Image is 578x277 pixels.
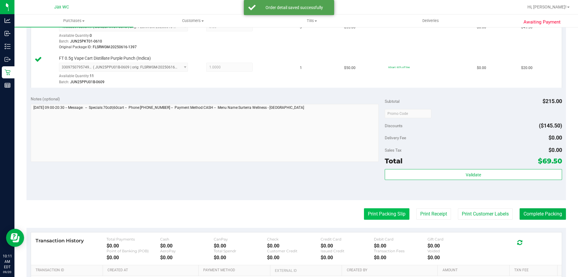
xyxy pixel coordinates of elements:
span: 60cart: 60% off line [388,66,410,69]
span: $0.00 [548,134,562,141]
span: Jax WC [54,5,69,10]
span: JUN25PKT01-0610 [70,39,102,43]
th: External ID [270,265,342,276]
iframe: Resource center [6,229,24,247]
div: Total Payments [107,237,160,241]
span: $20.00 [521,65,533,71]
span: JUN25PPU01B-0609 [70,80,104,84]
a: Deliveries [371,14,490,27]
span: $69.50 [538,157,562,165]
span: Original Package ID: [59,45,92,49]
div: Gift Card [427,237,481,241]
p: 09/20 [3,270,12,274]
div: CanPay [214,237,267,241]
div: $0.00 [214,243,267,249]
inline-svg: Reports [5,82,11,88]
span: Purchases [14,18,133,24]
span: Total [385,157,402,165]
div: Debit Card [374,237,427,241]
inline-svg: Outbound [5,56,11,62]
div: $0.00 [107,243,160,249]
span: 0 [90,33,92,38]
span: 1 [300,65,302,71]
span: Batch: [59,39,69,43]
span: Deliveries [414,18,447,24]
div: Available Quantity: [59,72,194,83]
span: $215.00 [542,98,562,104]
span: FT 0.5g Vape Cart Distillate Purple Punch (Indica) [59,55,151,61]
span: Batch: [59,80,69,84]
p: 10:11 AM EDT [3,253,12,270]
span: $50.00 [344,65,356,71]
div: Point of Banking (POB) [107,249,160,253]
a: Purchases [14,14,133,27]
div: Order detail saved successfully [259,5,330,11]
a: Tills [252,14,371,27]
span: FLSRWGM-20250616-1397 [93,45,137,49]
div: $0.00 [321,243,374,249]
span: Validate [466,172,481,177]
div: $0.00 [321,255,374,260]
a: Created By [347,268,435,273]
span: Delivery Fee [385,135,406,140]
a: Created At [107,268,196,273]
span: Sales Tax [385,148,402,153]
div: $0.00 [427,255,481,260]
div: $0.00 [427,243,481,249]
div: $0.00 [107,255,160,260]
span: Subtotal [385,99,399,104]
input: Promo Code [385,109,431,118]
inline-svg: Analytics [5,17,11,24]
a: Transaction ID [36,268,101,273]
div: $0.00 [160,255,214,260]
span: Notes (optional) [31,96,60,101]
div: Cash [160,237,214,241]
div: Customer Credit [267,249,321,253]
div: Check [267,237,321,241]
div: $0.00 [374,255,427,260]
a: Customers [133,14,252,27]
span: Awaiting Payment [524,19,561,26]
span: Discounts [385,120,402,131]
button: Print Receipt [416,208,451,220]
span: Tills [253,18,371,24]
a: Amount [443,268,507,273]
div: $0.00 [267,243,321,249]
span: ($145.50) [539,122,562,129]
div: Transaction Fees [374,249,427,253]
span: 11 [90,74,94,78]
inline-svg: Inventory [5,43,11,49]
div: Credit Card [321,237,374,241]
div: Voided [427,249,481,253]
span: $0.00 [477,65,486,71]
div: Available Quantity: [59,31,194,43]
div: $0.00 [267,255,321,260]
button: Print Customer Labels [458,208,513,220]
button: Complete Packing [520,208,566,220]
span: Hi, [PERSON_NAME]! [527,5,567,9]
button: Print Packing Slip [364,208,409,220]
span: $0.00 [548,147,562,153]
a: Txn Fee [514,268,555,273]
div: $0.00 [214,255,267,260]
inline-svg: Inbound [5,30,11,36]
inline-svg: Retail [5,69,11,75]
div: Total Spendr [214,249,267,253]
div: AeroPay [160,249,214,253]
div: Issued Credit [321,249,374,253]
div: $0.00 [160,243,214,249]
a: Payment Method [203,268,268,273]
div: $0.00 [374,243,427,249]
button: Validate [385,169,562,180]
span: Customers [134,18,252,24]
